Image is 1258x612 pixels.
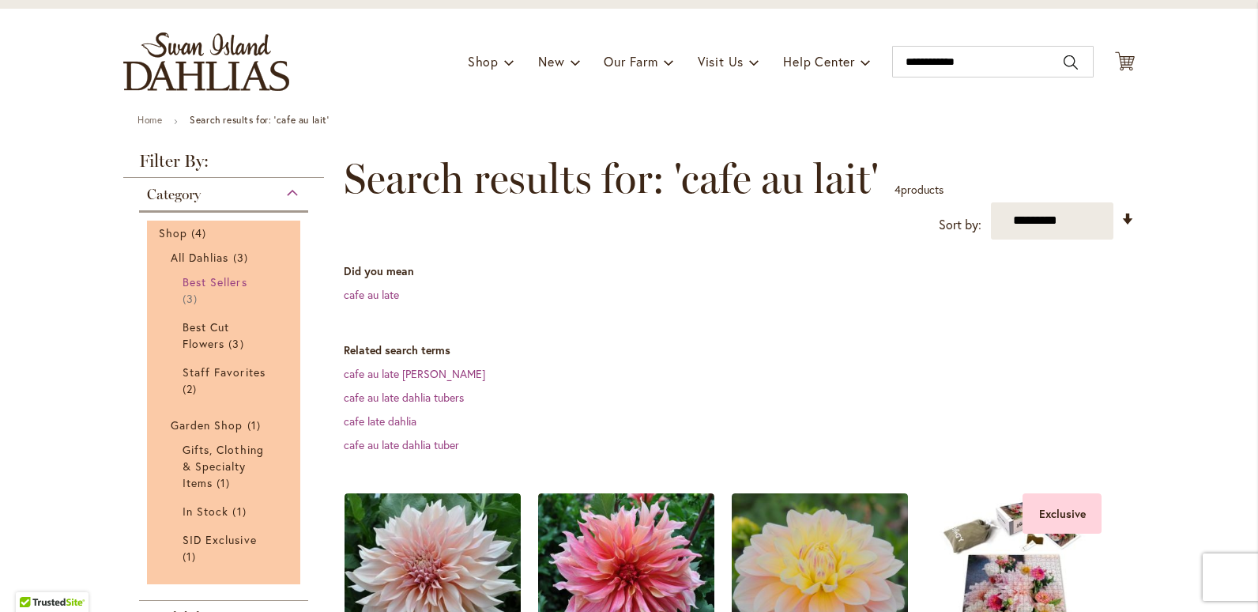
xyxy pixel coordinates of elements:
[147,186,201,203] span: Category
[183,442,264,490] span: Gifts, Clothing & Specialty Items
[344,155,879,202] span: Search results for: 'cafe au lait'
[191,225,210,241] span: 4
[468,53,499,70] span: Shop
[183,503,269,519] a: In Stock
[12,556,56,600] iframe: Launch Accessibility Center
[123,32,289,91] a: store logo
[344,390,464,405] a: cafe au late dahlia tubers
[183,504,228,519] span: In Stock
[247,417,265,433] span: 1
[159,225,187,240] span: Shop
[183,290,202,307] span: 3
[183,319,269,352] a: Best Cut Flowers
[895,177,943,202] p: products
[137,114,162,126] a: Home
[344,366,485,381] a: cafe au late [PERSON_NAME]
[233,249,252,266] span: 3
[344,342,1135,358] dt: Related search terms
[344,437,459,452] a: cafe au late dahlia tuber
[698,53,744,70] span: Visit Us
[171,250,229,265] span: All Dahlias
[183,441,269,491] a: Gifts, Clothing &amp; Specialty Items
[171,417,243,433] span: Garden Shop
[939,210,981,240] label: Sort by:
[159,225,292,241] a: Shop
[183,364,269,397] a: Staff Favorites
[228,335,247,352] span: 3
[1023,493,1102,534] div: Exclusive
[123,153,324,178] strong: Filter By:
[344,263,1135,279] dt: Did you mean
[783,53,855,70] span: Help Center
[171,249,281,266] a: All Dahlias
[344,414,416,429] a: cafe late dahlia
[217,474,234,491] span: 1
[190,114,329,126] strong: Search results for: 'cafe au lait'
[183,274,247,289] span: Best Sellers
[183,274,269,307] a: Best Sellers
[183,531,269,565] a: SID Exclusive
[183,548,200,565] span: 1
[183,319,229,351] span: Best Cut Flowers
[604,53,657,70] span: Our Farm
[183,365,266,380] span: Staff Favorites
[183,380,201,397] span: 2
[344,287,399,302] a: cafe au late
[171,417,281,433] a: Garden Shop
[895,182,901,197] span: 4
[538,53,564,70] span: New
[183,532,257,547] span: SID Exclusive
[232,503,250,519] span: 1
